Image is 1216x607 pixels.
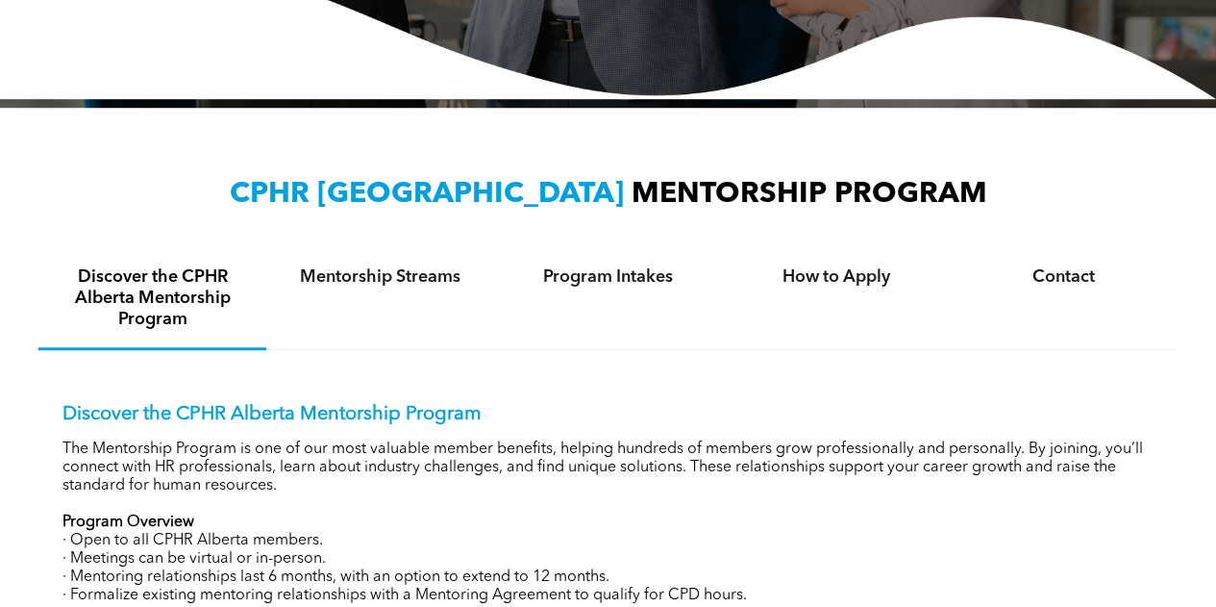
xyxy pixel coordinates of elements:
p: Discover the CPHR Alberta Mentorship Program [62,403,1154,426]
p: · Meetings can be virtual or in-person. [62,550,1154,569]
h4: How to Apply [739,266,932,288]
h4: Mentorship Streams [284,266,477,288]
h4: Program Intakes [511,266,705,288]
p: · Formalize existing mentoring relationships with a Mentoring Agreement to qualify for CPD hours. [62,587,1154,605]
h4: Contact [967,266,1160,288]
p: The Mentorship Program is one of our most valuable member benefits, helping hundreds of members g... [62,441,1154,495]
p: · Open to all CPHR Alberta members. [62,532,1154,550]
strong: Program Overview [62,515,194,530]
h4: Discover the CPHR Alberta Mentorship Program [56,266,249,330]
span: MENTORSHIP PROGRAM [632,180,987,209]
p: · Mentoring relationships last 6 months, with an option to extend to 12 months. [62,569,1154,587]
span: CPHR [GEOGRAPHIC_DATA] [230,180,624,209]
